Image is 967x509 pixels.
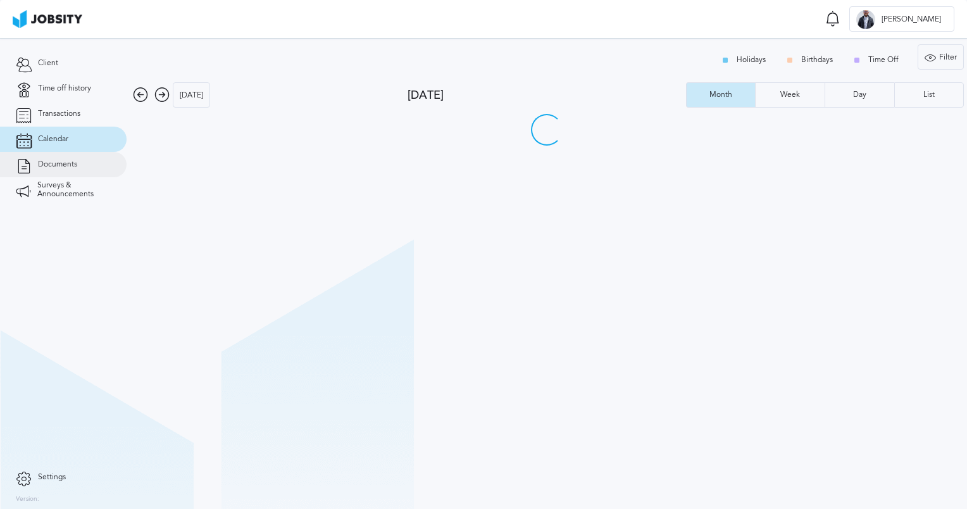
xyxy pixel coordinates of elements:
span: Client [38,59,58,68]
span: Documents [38,160,77,169]
span: Settings [38,473,66,482]
span: Surveys & Announcements [37,181,111,199]
img: ab4bad089aa723f57921c736e9817d99.png [13,10,82,28]
span: Calendar [38,135,68,144]
label: Version: [16,496,39,503]
button: Week [755,82,825,108]
div: Day [847,91,873,99]
div: List [917,91,941,99]
button: Month [686,82,756,108]
div: A [856,10,875,29]
div: Week [774,91,806,99]
span: Transactions [38,110,80,118]
span: Time off history [38,84,91,93]
button: Day [825,82,894,108]
div: [DATE] [173,83,209,108]
button: [DATE] [173,82,210,108]
span: [PERSON_NAME] [875,15,947,24]
div: Month [703,91,739,99]
div: Filter [918,45,963,70]
button: A[PERSON_NAME] [849,6,954,32]
button: Filter [918,44,964,70]
button: List [894,82,964,108]
div: [DATE] [408,89,685,102]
